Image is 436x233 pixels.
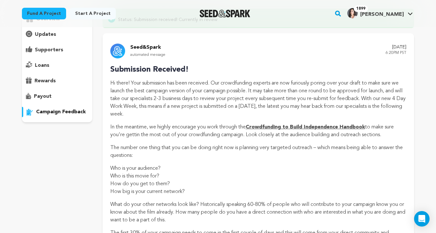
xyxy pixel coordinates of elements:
[130,51,165,59] p: automated message
[110,79,406,118] p: Hi there! Your submission has been received. Our crowdfunding experts are now furiously poring ov...
[35,62,49,69] p: loans
[34,93,52,100] p: payout
[70,8,116,19] a: Start a project
[110,188,406,196] li: How big is your current network?
[22,29,92,40] button: updates
[110,144,406,159] p: The number one thing that you can be doing right now is planning very targeted outreach – which m...
[110,165,406,172] li: Who is your audience?
[22,45,92,55] button: supporters
[346,7,414,18] a: Gabriella B.'s Profile
[360,12,404,17] span: [PERSON_NAME]
[22,8,66,19] a: Fund a project
[36,108,86,116] p: campaign feedback
[347,8,404,18] div: Gabriella B.'s Profile
[22,76,92,86] button: rewards
[386,44,406,51] p: [DATE]
[110,180,406,188] li: How do you get to them?
[35,77,56,85] p: rewards
[354,5,368,12] span: 1899
[346,7,414,20] span: Gabriella B.'s Profile
[110,64,406,76] p: Submission Received!
[110,172,406,180] li: Who is this movie for?
[130,44,165,51] p: Seed&Spark
[35,46,63,54] p: supporters
[110,123,406,139] p: In the meantime, we highly encourage you work through the to make sure you're gettin the most out...
[22,107,92,117] button: campaign feedback
[22,60,92,71] button: loans
[414,211,430,227] div: Open Intercom Messenger
[22,91,92,102] button: payout
[386,49,406,57] p: 6:20PM PST
[347,8,358,18] img: headshot%20screenshot.jpg
[35,31,56,38] p: updates
[200,10,250,17] a: Seed&Spark Homepage
[110,201,406,224] p: What do your other networks look like? Historically speaking 60-80% of people who will contribute...
[200,10,250,17] img: Seed&Spark Logo Dark Mode
[246,125,365,130] a: Crowdfunding to Build Independence Handbook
